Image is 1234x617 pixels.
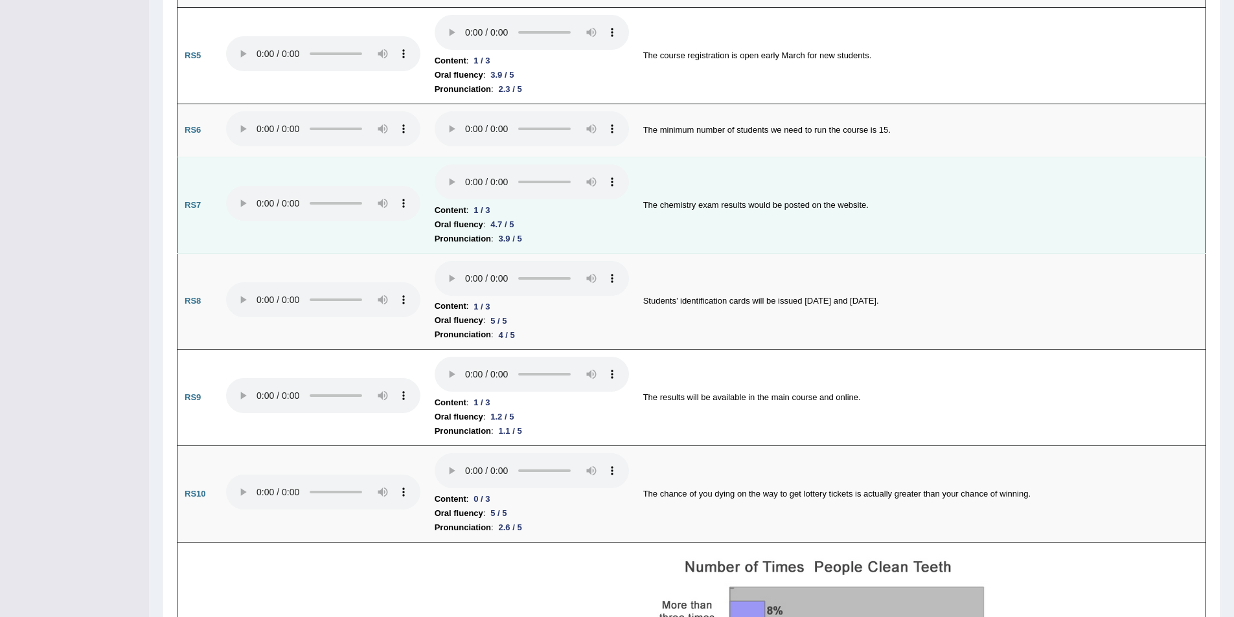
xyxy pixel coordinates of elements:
[468,54,495,67] div: 1 / 3
[435,203,629,218] li: :
[435,54,629,68] li: :
[435,299,466,313] b: Content
[435,232,629,246] li: :
[485,218,519,231] div: 4.7 / 5
[185,50,201,60] b: RS5
[435,313,483,328] b: Oral fluency
[435,506,483,521] b: Oral fluency
[636,253,1206,350] td: Students’ identification cards will be issued [DATE] and [DATE].
[485,68,519,82] div: 3.9 / 5
[494,521,527,534] div: 2.6 / 5
[494,424,527,438] div: 1.1 / 5
[485,506,512,520] div: 5 / 5
[468,203,495,217] div: 1 / 3
[185,125,201,135] b: RS6
[435,410,483,424] b: Oral fluency
[435,203,466,218] b: Content
[636,446,1206,543] td: The chance of you dying on the way to get lottery tickets is actually greater than your chance of...
[435,68,483,82] b: Oral fluency
[485,410,519,423] div: 1.2 / 5
[494,232,527,245] div: 3.9 / 5
[435,424,629,438] li: :
[435,82,629,96] li: :
[468,300,495,313] div: 1 / 3
[485,314,512,328] div: 5 / 5
[636,8,1206,104] td: The course registration is open early March for new students.
[435,521,491,535] b: Pronunciation
[185,489,206,499] b: RS10
[185,200,201,210] b: RS7
[435,218,629,232] li: :
[435,521,629,535] li: :
[494,328,520,342] div: 4 / 5
[435,410,629,424] li: :
[435,506,629,521] li: :
[494,82,527,96] div: 2.3 / 5
[435,313,629,328] li: :
[435,218,483,232] b: Oral fluency
[468,396,495,409] div: 1 / 3
[435,424,491,438] b: Pronunciation
[435,299,629,313] li: :
[185,296,201,306] b: RS8
[435,328,491,342] b: Pronunciation
[435,232,491,246] b: Pronunciation
[435,68,629,82] li: :
[636,104,1206,157] td: The minimum number of students we need to run the course is 15.
[435,54,466,68] b: Content
[468,492,495,506] div: 0 / 3
[435,328,629,342] li: :
[636,350,1206,446] td: The results will be available in the main course and online.
[185,392,201,402] b: RS9
[435,492,466,506] b: Content
[435,492,629,506] li: :
[435,82,491,96] b: Pronunciation
[636,157,1206,254] td: The chemistry exam results would be posted on the website.
[435,396,466,410] b: Content
[435,396,629,410] li: :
